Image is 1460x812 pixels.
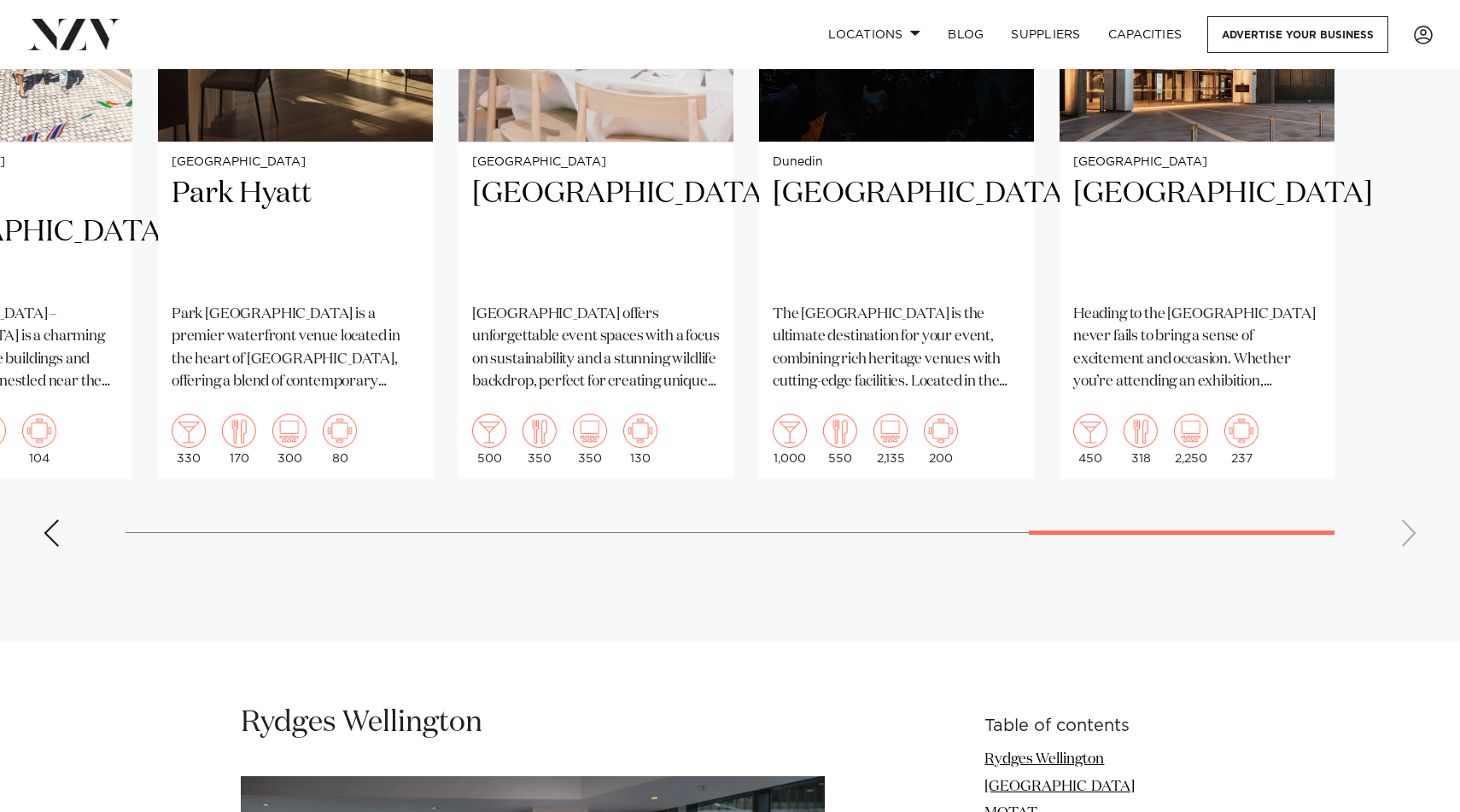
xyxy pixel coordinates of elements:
[1095,16,1196,53] a: Capacities
[873,414,908,448] img: theatre.png
[1207,16,1388,53] a: Advertise your business
[472,156,720,169] small: [GEOGRAPHIC_DATA]
[272,414,307,465] div: 300
[523,414,557,448] img: dining.png
[1174,414,1208,448] img: theatre.png
[472,304,720,393] p: [GEOGRAPHIC_DATA] offers unforgettable event spaces with a focus on sustainability and a stunning...
[1124,414,1158,448] img: dining.png
[472,414,506,448] img: cocktail.png
[924,414,958,448] img: meeting.png
[573,414,607,448] img: theatre.png
[1124,414,1158,465] div: 318
[1224,414,1259,448] img: meeting.png
[222,414,256,448] img: dining.png
[623,414,657,465] div: 130
[623,414,657,448] img: meeting.png
[472,175,720,290] h2: [GEOGRAPHIC_DATA]
[172,304,419,393] p: Park [GEOGRAPHIC_DATA] is a premier waterfront venue located in the heart of [GEOGRAPHIC_DATA], o...
[773,175,1020,290] h2: [GEOGRAPHIC_DATA]
[1073,414,1107,448] img: cocktail.png
[934,16,997,53] a: BLOG
[27,19,120,49] img: nzv-logo.png
[984,752,1104,767] a: Rydges Wellington
[1073,175,1321,290] h2: [GEOGRAPHIC_DATA]
[22,414,56,465] div: 104
[172,414,206,448] img: cocktail.png
[1073,414,1107,465] div: 450
[773,414,807,465] div: 1,000
[773,156,1020,169] small: Dunedin
[172,414,206,465] div: 330
[873,414,908,465] div: 2,135
[523,414,557,465] div: 350
[323,414,357,448] img: meeting.png
[272,414,307,448] img: theatre.png
[773,414,807,448] img: cocktail.png
[1174,414,1208,465] div: 2,250
[172,156,419,169] small: [GEOGRAPHIC_DATA]
[823,414,857,465] div: 550
[22,414,56,448] img: meeting.png
[984,717,1219,735] h6: Table of contents
[997,16,1094,53] a: SUPPLIERS
[472,414,506,465] div: 500
[1073,304,1321,393] p: Heading to the [GEOGRAPHIC_DATA] never fails to bring a sense of excitement and occasion. Whether...
[573,414,607,465] div: 350
[984,780,1135,794] a: [GEOGRAPHIC_DATA]
[323,414,357,465] div: 80
[823,414,857,448] img: dining.png
[172,175,419,290] h2: Park Hyatt
[815,16,934,53] a: Locations
[241,704,825,742] h2: Rydges Wellington
[1073,156,1321,169] small: [GEOGRAPHIC_DATA]
[924,414,958,465] div: 200
[222,414,256,465] div: 170
[1224,414,1259,465] div: 237
[773,304,1020,393] p: The [GEOGRAPHIC_DATA] is the ultimate destination for your event, combining rich heritage venues ...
